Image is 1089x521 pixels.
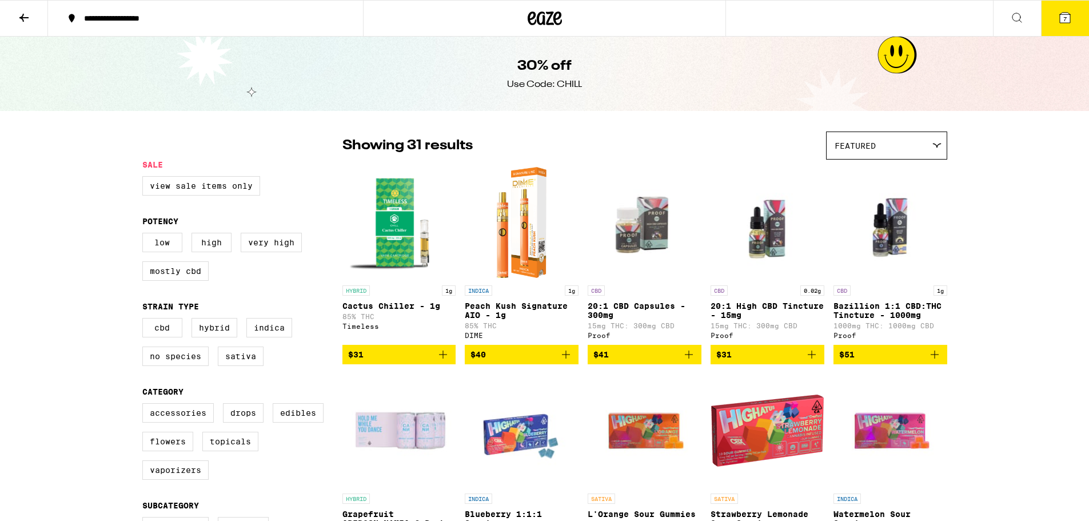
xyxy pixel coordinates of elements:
label: Accessories [142,403,214,423]
p: L'Orange Sour Gummies [588,510,701,519]
p: 1g [565,285,579,296]
p: 1g [442,285,456,296]
p: 1g [934,285,947,296]
p: Showing 31 results [342,136,473,156]
span: $31 [716,350,732,359]
label: Very High [241,233,302,252]
label: View Sale Items Only [142,176,260,196]
h1: 30% off [517,57,572,76]
img: Highatus Powered by Cannabiotix - L'Orange Sour Gummies [588,373,701,488]
div: Proof [711,332,824,339]
button: Add to bag [711,345,824,364]
label: Flowers [142,432,193,451]
label: Topicals [202,432,258,451]
label: Indica [246,318,292,337]
img: Cann - Grapefruit Rosemary 6-Pack [342,373,456,488]
label: Hybrid [192,318,237,337]
p: 15mg THC: 300mg CBD [588,322,701,329]
p: HYBRID [342,285,370,296]
label: Mostly CBD [142,261,209,281]
button: Add to bag [342,345,456,364]
label: Drops [223,403,264,423]
a: Open page for 20:1 CBD Capsules - 300mg from Proof [588,165,701,345]
img: Proof - 20:1 High CBD Tincture - 15mg [711,165,824,280]
p: Bazillion 1:1 CBD:THC Tincture - 1000mg [833,301,947,320]
a: Open page for Bazillion 1:1 CBD:THC Tincture - 1000mg from Proof [833,165,947,345]
img: Proof - 20:1 CBD Capsules - 300mg [588,165,701,280]
p: 20:1 CBD Capsules - 300mg [588,301,701,320]
a: Open page for 20:1 High CBD Tincture - 15mg from Proof [711,165,824,345]
label: Vaporizers [142,460,209,480]
p: CBD [711,285,728,296]
p: INDICA [833,494,861,504]
div: Proof [588,332,701,339]
label: Sativa [218,347,264,366]
span: $41 [593,350,609,359]
p: INDICA [465,285,492,296]
img: DIME - Peach Kush Signature AIO - 1g [489,165,554,280]
legend: Potency [142,217,178,226]
p: Peach Kush Signature AIO - 1g [465,301,579,320]
legend: Sale [142,160,163,169]
img: Highatus Powered by Cannabiotix - Strawberry Lemonade Sour Gummies [711,373,824,488]
div: Timeless [342,323,456,330]
p: 15mg THC: 300mg CBD [711,322,824,329]
p: SATIVA [588,494,615,504]
span: 7 [1063,15,1067,22]
p: 1000mg THC: 1000mg CBD [833,322,947,329]
span: $40 [470,350,486,359]
p: SATIVA [711,494,738,504]
p: 85% THC [342,313,456,320]
button: 7 [1041,1,1089,36]
a: Open page for Peach Kush Signature AIO - 1g from DIME [465,165,579,345]
img: Highatus Powered by Cannabiotix - Blueberry 1:1:1 Gummies [465,373,579,488]
p: CBD [588,285,605,296]
span: Featured [835,141,876,150]
p: INDICA [465,494,492,504]
div: DIME [465,332,579,339]
span: $31 [348,350,364,359]
p: CBD [833,285,851,296]
legend: Category [142,387,184,396]
span: $51 [839,350,855,359]
legend: Strain Type [142,302,199,311]
div: Use Code: CHILL [507,78,582,91]
legend: Subcategory [142,501,199,510]
label: CBD [142,318,182,337]
p: 20:1 High CBD Tincture - 15mg [711,301,824,320]
p: 85% THC [465,322,579,329]
img: Timeless - Cactus Chiller - 1g [342,165,456,280]
img: Highatus Powered by Cannabiotix - Watermelon Sour Gummies [833,373,947,488]
label: High [192,233,232,252]
p: Cactus Chiller - 1g [342,301,456,311]
label: Low [142,233,182,252]
div: Proof [833,332,947,339]
p: 0.02g [800,285,824,296]
button: Add to bag [833,345,947,364]
label: No Species [142,347,209,366]
button: Add to bag [465,345,579,364]
button: Add to bag [588,345,701,364]
label: Edibles [273,403,324,423]
img: Proof - Bazillion 1:1 CBD:THC Tincture - 1000mg [833,165,947,280]
p: HYBRID [342,494,370,504]
a: Open page for Cactus Chiller - 1g from Timeless [342,165,456,345]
